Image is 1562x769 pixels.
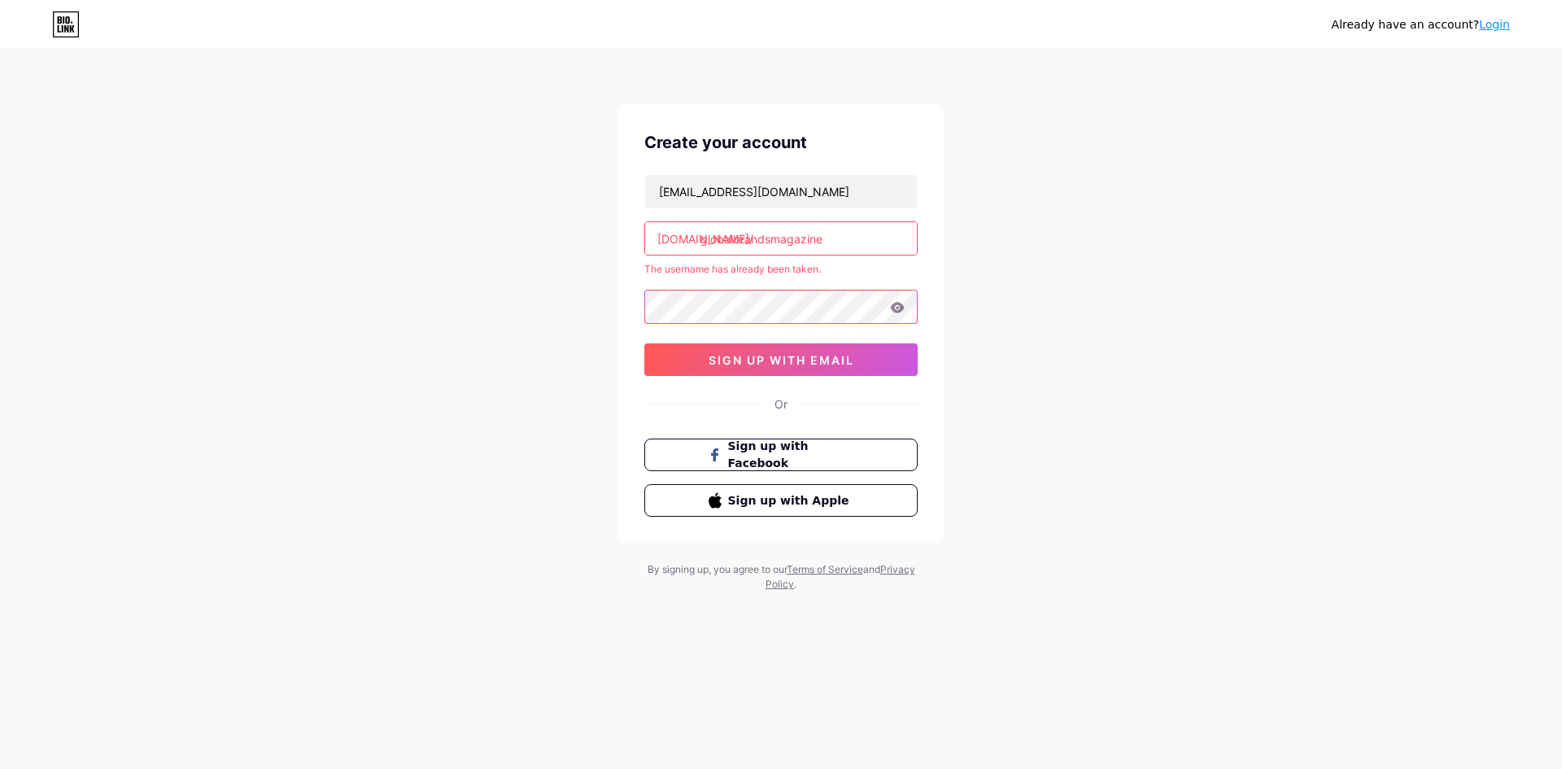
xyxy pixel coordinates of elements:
[644,439,918,471] button: Sign up with Facebook
[1479,18,1510,31] a: Login
[644,484,918,517] button: Sign up with Apple
[774,395,788,413] div: Or
[644,262,918,277] div: The username has already been taken.
[1332,16,1510,33] div: Already have an account?
[644,130,918,155] div: Create your account
[728,492,854,509] span: Sign up with Apple
[709,353,854,367] span: sign up with email
[657,230,753,247] div: [DOMAIN_NAME]/
[644,343,918,376] button: sign up with email
[728,438,854,472] span: Sign up with Facebook
[645,175,917,208] input: Email
[787,563,863,575] a: Terms of Service
[645,222,917,255] input: username
[643,562,919,592] div: By signing up, you agree to our and .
